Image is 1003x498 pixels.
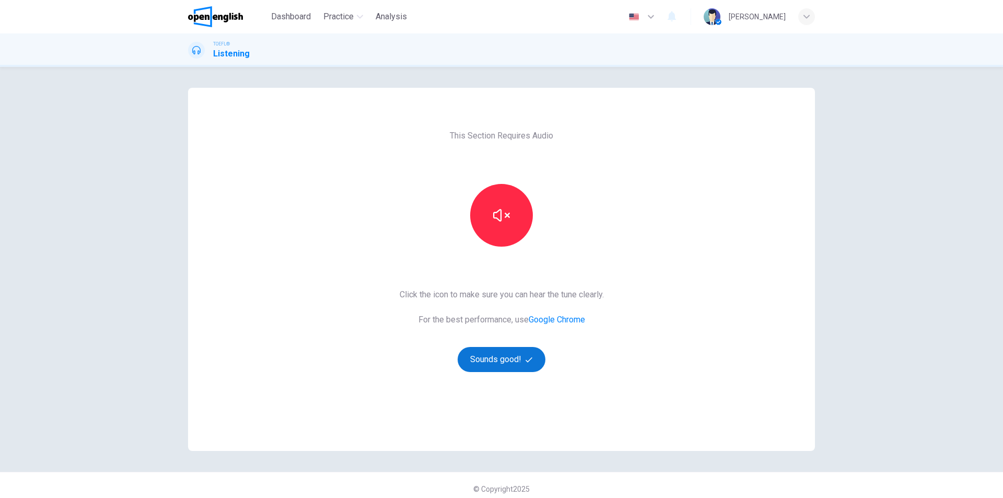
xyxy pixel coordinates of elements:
[376,10,407,23] span: Analysis
[627,13,640,21] img: en
[213,48,250,60] h1: Listening
[371,7,411,26] button: Analysis
[323,10,354,23] span: Practice
[400,314,604,326] span: For the best performance, use
[450,130,553,142] span: This Section Requires Audio
[400,288,604,301] span: Click the icon to make sure you can hear the tune clearly.
[473,485,530,493] span: © Copyright 2025
[271,10,311,23] span: Dashboard
[319,7,367,26] button: Practice
[458,347,545,372] button: Sounds good!
[267,7,315,26] button: Dashboard
[704,8,720,25] img: Profile picture
[529,315,585,325] a: Google Chrome
[213,40,230,48] span: TOEFL®
[188,6,243,27] img: OpenEnglish logo
[188,6,267,27] a: OpenEnglish logo
[729,10,786,23] div: [PERSON_NAME]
